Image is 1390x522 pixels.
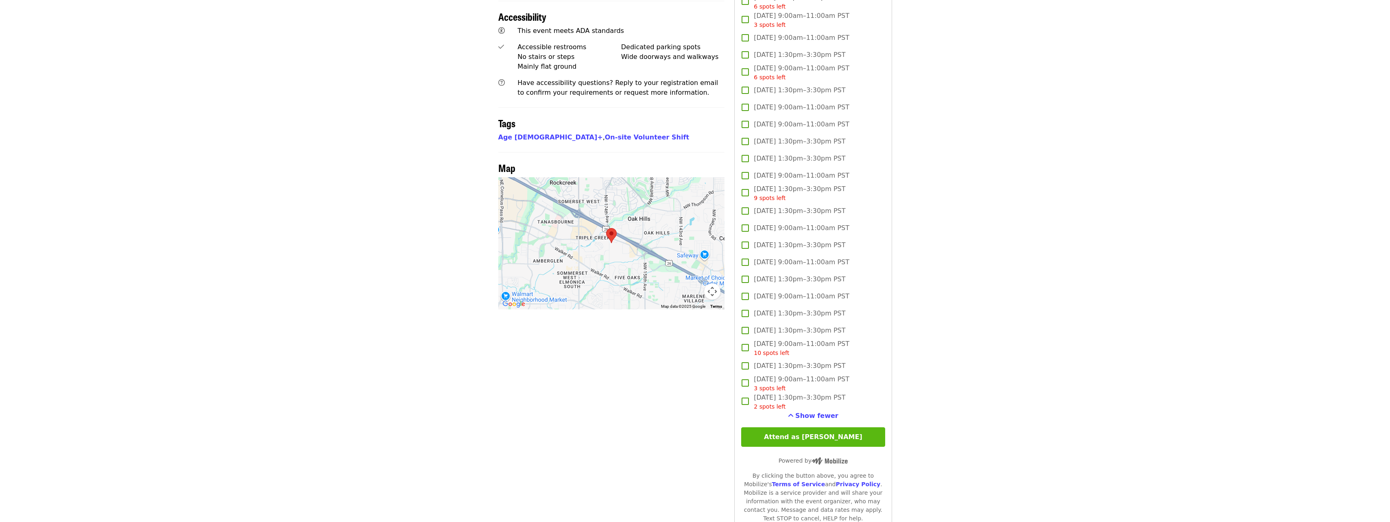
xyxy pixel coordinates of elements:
button: Map camera controls [704,283,720,300]
button: Attend as [PERSON_NAME] [741,427,885,447]
span: [DATE] 9:00am–11:00am PST [754,63,849,82]
span: [DATE] 9:00am–11:00am PST [754,291,849,301]
a: Age [DEMOGRAPHIC_DATA]+ [498,133,603,141]
span: Map data ©2025 Google [661,304,705,309]
span: 3 spots left [754,385,786,391]
span: [DATE] 1:30pm–3:30pm PST [754,326,845,335]
span: [DATE] 1:30pm–3:30pm PST [754,274,845,284]
span: This event meets ADA standards [517,27,624,35]
span: [DATE] 1:30pm–3:30pm PST [754,154,845,163]
div: Mainly flat ground [517,62,621,72]
a: On-site Volunteer Shift [605,133,689,141]
span: [DATE] 9:00am–11:00am PST [754,374,849,393]
span: Tags [498,116,515,130]
span: [DATE] 1:30pm–3:30pm PST [754,206,845,216]
span: [DATE] 1:30pm–3:30pm PST [754,50,845,60]
span: [DATE] 1:30pm–3:30pm PST [754,393,845,411]
i: universal-access icon [498,27,505,35]
div: No stairs or steps [517,52,621,62]
span: [DATE] 9:00am–11:00am PST [754,11,849,29]
span: [DATE] 9:00am–11:00am PST [754,120,849,129]
div: Wide doorways and walkways [621,52,725,62]
span: 3 spots left [754,22,786,28]
span: [DATE] 9:00am–11:00am PST [754,33,849,43]
span: Map [498,161,515,175]
span: [DATE] 9:00am–11:00am PST [754,102,849,112]
a: Terms of Service [772,481,825,487]
img: Powered by Mobilize [812,457,848,465]
span: 2 spots left [754,403,786,410]
img: Google [500,299,527,309]
span: [DATE] 9:00am–11:00am PST [754,257,849,267]
span: [DATE] 9:00am–11:00am PST [754,223,849,233]
span: 6 spots left [754,3,786,10]
span: Powered by [779,457,848,464]
span: 9 spots left [754,195,786,201]
div: Accessible restrooms [517,42,621,52]
div: Dedicated parking spots [621,42,725,52]
span: 10 spots left [754,350,789,356]
span: Accessibility [498,9,546,24]
i: question-circle icon [498,79,505,87]
span: [DATE] 1:30pm–3:30pm PST [754,361,845,371]
span: [DATE] 9:00am–11:00am PST [754,339,849,357]
span: [DATE] 9:00am–11:00am PST [754,171,849,181]
span: Show fewer [795,412,838,420]
button: See more timeslots [788,411,838,421]
span: Have accessibility questions? Reply to your registration email to confirm your requirements or re... [517,79,718,96]
a: Terms (opens in new tab) [710,304,722,309]
a: Open this area in Google Maps (opens a new window) [500,299,527,309]
i: check icon [498,43,504,51]
span: 6 spots left [754,74,786,80]
span: [DATE] 1:30pm–3:30pm PST [754,137,845,146]
a: Privacy Policy [836,481,880,487]
span: [DATE] 1:30pm–3:30pm PST [754,184,845,202]
span: [DATE] 1:30pm–3:30pm PST [754,309,845,318]
span: [DATE] 1:30pm–3:30pm PST [754,240,845,250]
span: [DATE] 1:30pm–3:30pm PST [754,85,845,95]
span: , [498,133,605,141]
